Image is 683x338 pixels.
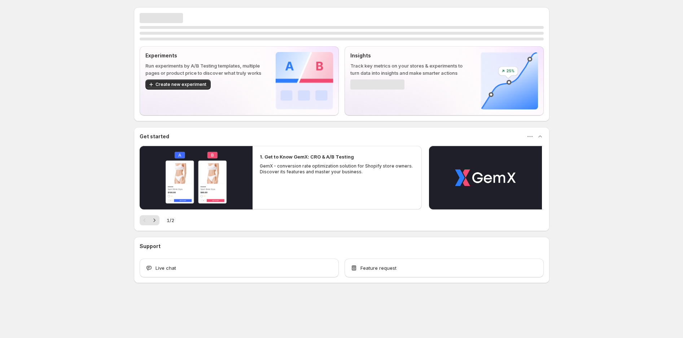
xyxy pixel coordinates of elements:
button: Next [149,215,159,225]
span: 1 / 2 [167,217,174,224]
p: Track key metrics on your stores & experiments to turn data into insights and make smarter actions [350,62,469,77]
button: Play video [140,146,253,209]
span: Live chat [156,264,176,272]
img: Insights [481,52,538,109]
p: Run experiments by A/B Testing templates, multiple pages or product price to discover what truly ... [145,62,264,77]
nav: Pagination [140,215,159,225]
h2: 1. Get to Know GemX: CRO & A/B Testing [260,153,354,160]
p: Experiments [145,52,264,59]
span: Create new experiment [156,82,206,87]
button: Play video [429,146,542,209]
h3: Get started [140,133,169,140]
img: Experiments [276,52,333,109]
button: Create new experiment [145,79,211,90]
p: Insights [350,52,469,59]
h3: Support [140,243,161,250]
span: Feature request [360,264,397,272]
p: GemX - conversion rate optimization solution for Shopify store owners. Discover its features and ... [260,163,415,175]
